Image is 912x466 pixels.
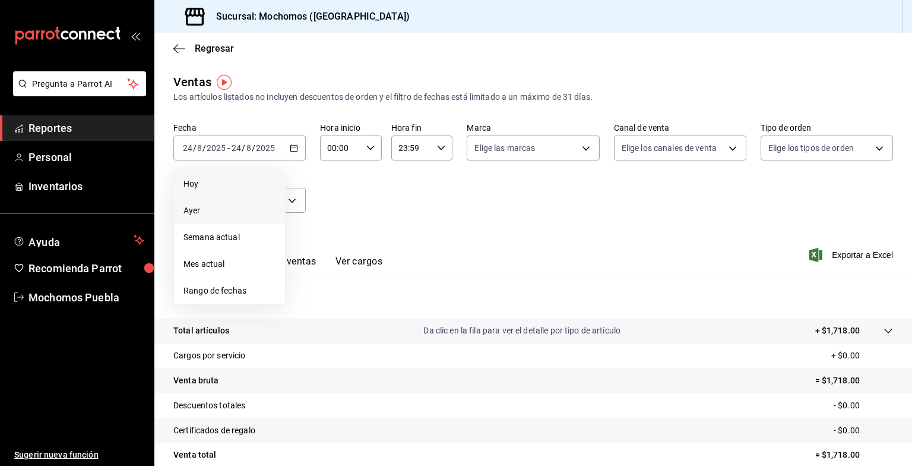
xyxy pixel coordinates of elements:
[28,149,144,165] span: Personal
[131,31,140,40] button: open_drawer_menu
[834,399,893,412] p: - $0.00
[183,258,275,270] span: Mes actual
[202,143,206,153] span: /
[197,143,202,153] input: --
[474,142,535,154] span: Elige las marcas
[14,449,144,461] span: Sugerir nueva función
[815,325,860,337] p: + $1,718.00
[32,78,128,90] span: Pregunta a Parrot AI
[173,449,216,461] p: Venta total
[246,143,252,153] input: --
[173,325,229,337] p: Total artículos
[173,374,218,387] p: Venta bruta
[183,285,275,297] span: Rango de fechas
[831,349,893,362] p: + $0.00
[255,143,275,153] input: ----
[193,143,197,153] span: /
[28,233,129,247] span: Ayuda
[28,289,144,306] span: Mochomos Puebla
[270,256,316,276] button: Ver ventas
[231,143,242,153] input: --
[8,86,146,99] a: Pregunta a Parrot AI
[761,124,893,132] label: Tipo de orden
[195,43,234,54] span: Regresar
[173,399,245,412] p: Descuentos totales
[768,142,854,154] span: Elige los tipos de orden
[423,325,620,337] p: Da clic en la fila para ver el detalle por tipo de artículo
[252,143,255,153] span: /
[183,231,275,244] span: Semana actual
[173,73,211,91] div: Ventas
[183,178,275,190] span: Hoy
[28,120,144,136] span: Reportes
[173,91,893,103] div: Los artículos listados no incluyen descuentos de orden y el filtro de fechas está limitado a un m...
[834,424,893,437] p: - $0.00
[227,143,230,153] span: -
[173,290,893,304] p: Resumen
[173,124,306,132] label: Fecha
[173,43,234,54] button: Regresar
[812,248,893,262] button: Exportar a Excel
[622,142,717,154] span: Elige los canales de venta
[391,124,453,132] label: Hora fin
[217,75,232,90] img: Tooltip marker
[206,143,226,153] input: ----
[614,124,746,132] label: Canal de venta
[320,124,382,132] label: Hora inicio
[173,424,255,437] p: Certificados de regalo
[173,349,246,362] p: Cargos por servicio
[207,10,410,24] h3: Sucursal: Mochomos ([GEOGRAPHIC_DATA])
[13,71,146,96] button: Pregunta a Parrot AI
[335,256,383,276] button: Ver cargos
[467,124,599,132] label: Marca
[183,204,275,217] span: Ayer
[28,178,144,194] span: Inventarios
[28,260,144,276] span: Recomienda Parrot
[815,374,893,387] p: = $1,718.00
[242,143,245,153] span: /
[192,256,382,276] div: navigation tabs
[182,143,193,153] input: --
[815,449,893,461] p: = $1,718.00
